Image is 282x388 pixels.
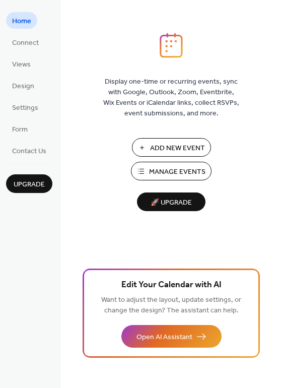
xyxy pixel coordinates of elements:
[137,192,205,211] button: 🚀 Upgrade
[14,179,45,190] span: Upgrade
[6,142,52,159] a: Contact Us
[12,124,28,135] span: Form
[136,332,192,343] span: Open AI Assistant
[101,293,241,317] span: Want to adjust the layout, update settings, or change the design? The assistant can help.
[103,77,239,119] span: Display one-time or recurring events, sync with Google, Outlook, Zoom, Eventbrite, Wix Events or ...
[6,99,44,115] a: Settings
[6,34,45,50] a: Connect
[6,174,52,193] button: Upgrade
[160,33,183,58] img: logo_icon.svg
[149,167,205,177] span: Manage Events
[143,196,199,210] span: 🚀 Upgrade
[131,162,211,180] button: Manage Events
[6,55,37,72] a: Views
[6,77,40,94] a: Design
[12,38,39,48] span: Connect
[132,138,211,157] button: Add New Event
[121,325,222,348] button: Open AI Assistant
[150,143,205,154] span: Add New Event
[12,16,31,27] span: Home
[6,12,37,29] a: Home
[12,81,34,92] span: Design
[12,146,46,157] span: Contact Us
[12,103,38,113] span: Settings
[12,59,31,70] span: Views
[121,278,222,292] span: Edit Your Calendar with AI
[6,120,34,137] a: Form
